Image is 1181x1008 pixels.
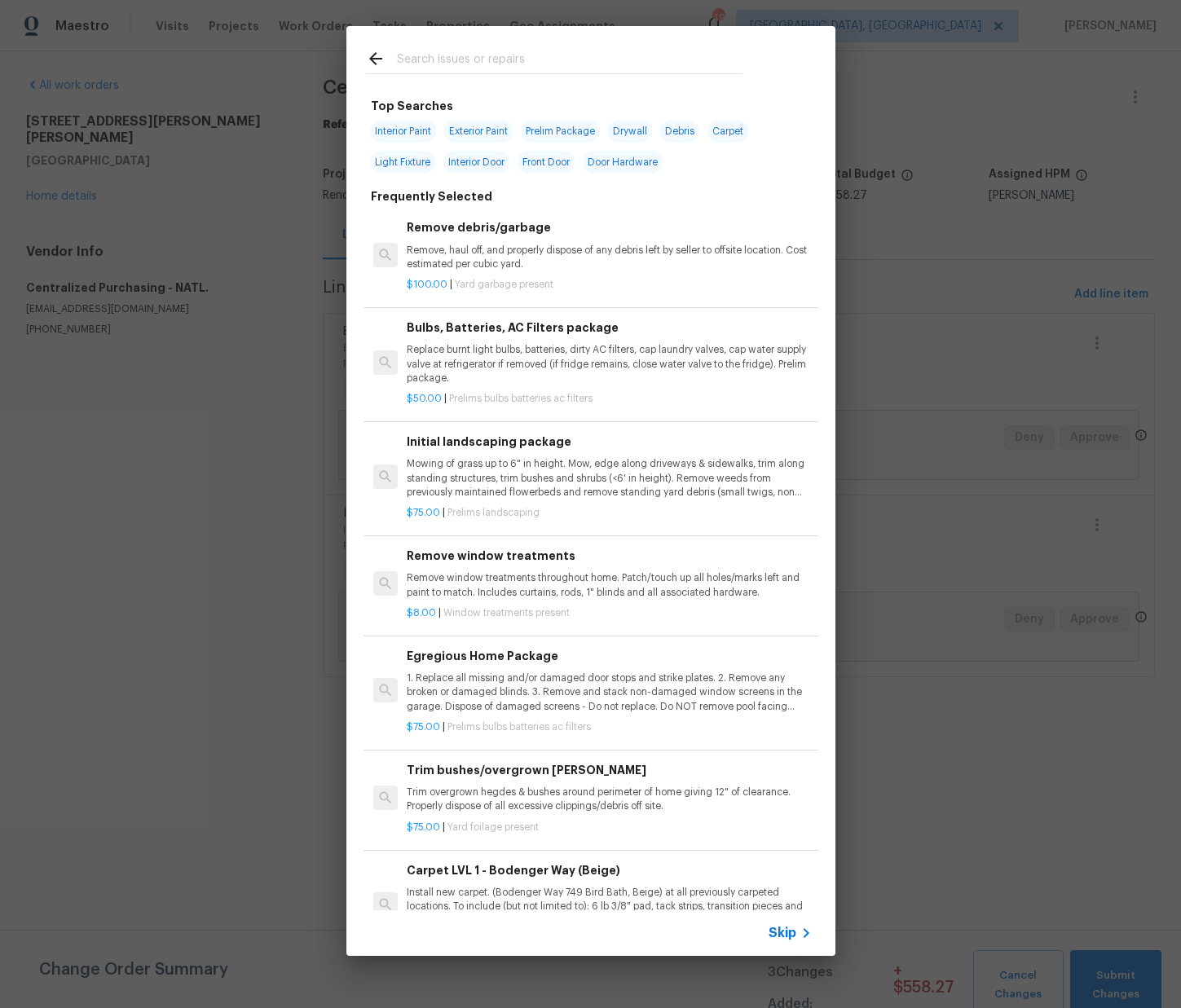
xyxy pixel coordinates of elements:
[455,280,553,289] span: Yard garbage present
[407,606,811,620] p: |
[407,508,440,517] span: $75.00
[407,886,811,927] p: Install new carpet. (Bodenger Way 749 Bird Bath, Beige) at all previously carpeted locations. To ...
[407,720,811,734] p: |
[443,151,509,174] span: Interior Door
[407,786,811,813] p: Trim overgrown hegdes & bushes around perimeter of home giving 12" of clearance. Properly dispose...
[447,722,591,732] span: Prelims bulbs batteries ac filters
[407,394,442,403] span: $50.00
[518,151,575,174] span: Front Door
[371,187,492,205] h6: Frequently Selected
[769,925,796,941] span: Skip
[407,821,811,834] p: |
[449,394,593,403] span: Prelims bulbs batteries ac filters
[371,97,453,115] h6: Top Searches
[583,151,663,174] span: Door Hardware
[407,319,811,337] h6: Bulbs, Batteries, AC Filters package
[444,120,513,143] span: Exterior Paint
[407,457,811,499] p: Mowing of grass up to 6" in height. Mow, edge along driveways & sidewalks, trim along standing st...
[660,120,699,143] span: Debris
[407,244,811,271] p: Remove, haul off, and properly dispose of any debris left by seller to offsite location. Cost est...
[407,392,811,406] p: |
[407,722,440,732] span: $75.00
[407,278,811,292] p: |
[407,861,811,879] h6: Carpet LVL 1 - Bodenger Way (Beige)
[407,506,811,520] p: |
[521,120,600,143] span: Prelim Package
[407,608,436,618] span: $8.00
[370,120,436,143] span: Interior Paint
[407,822,440,832] span: $75.00
[608,120,652,143] span: Drywall
[370,151,435,174] span: Light Fixture
[407,571,811,599] p: Remove window treatments throughout home. Patch/touch up all holes/marks left and paint to match....
[407,218,811,236] h6: Remove debris/garbage
[407,761,811,779] h6: Trim bushes/overgrown [PERSON_NAME]
[397,49,743,73] input: Search issues or repairs
[407,433,811,451] h6: Initial landscaping package
[443,608,570,618] span: Window treatments present
[447,822,539,832] span: Yard foilage present
[407,647,811,665] h6: Egregious Home Package
[407,343,811,385] p: Replace burnt light bulbs, batteries, dirty AC filters, cap laundry valves, cap water supply valv...
[447,508,540,517] span: Prelims landscaping
[707,120,748,143] span: Carpet
[407,280,447,289] span: $100.00
[407,671,811,713] p: 1. Replace all missing and/or damaged door stops and strike plates. 2. Remove any broken or damag...
[407,547,811,565] h6: Remove window treatments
